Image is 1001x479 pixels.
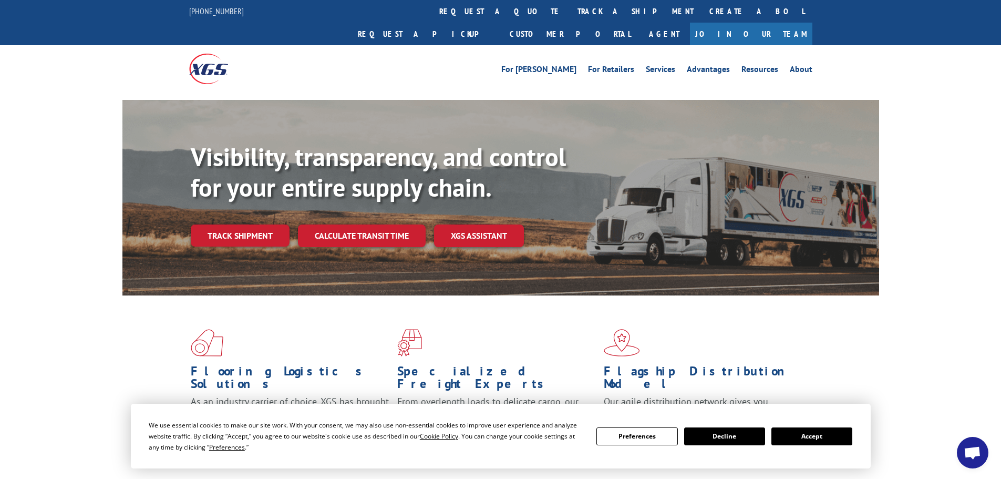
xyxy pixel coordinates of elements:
[604,329,640,356] img: xgs-icon-flagship-distribution-model-red
[690,23,812,45] a: Join Our Team
[420,432,458,441] span: Cookie Policy
[189,6,244,16] a: [PHONE_NUMBER]
[397,365,596,395] h1: Specialized Freight Experts
[209,443,245,452] span: Preferences
[502,23,638,45] a: Customer Portal
[191,140,566,203] b: Visibility, transparency, and control for your entire supply chain.
[350,23,502,45] a: Request a pickup
[434,225,524,247] a: XGS ASSISTANT
[638,23,690,45] a: Agent
[149,420,584,453] div: We use essential cookies to make our site work. With your consent, we may also use non-essential ...
[596,427,677,445] button: Preferences
[298,225,426,247] a: Calculate transit time
[191,365,389,395] h1: Flooring Logistics Solutions
[687,65,730,77] a: Advantages
[771,427,852,445] button: Accept
[397,329,422,356] img: xgs-icon-focused-on-flooring-red
[191,329,223,356] img: xgs-icon-total-supply-chain-intelligence-red
[604,395,797,420] span: Our agile distribution network gives you nationwide inventory management on demand.
[191,225,290,247] a: Track shipment
[501,65,576,77] a: For [PERSON_NAME]
[957,437,988,468] div: Open chat
[604,365,802,395] h1: Flagship Distribution Model
[646,65,675,77] a: Services
[790,65,812,77] a: About
[741,65,778,77] a: Resources
[131,404,871,468] div: Cookie Consent Prompt
[588,65,634,77] a: For Retailers
[397,395,596,442] p: From overlength loads to delicate cargo, our experienced staff knows the best way to move your fr...
[191,395,389,433] span: As an industry carrier of choice, XGS has brought innovation and dedication to flooring logistics...
[684,427,765,445] button: Decline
